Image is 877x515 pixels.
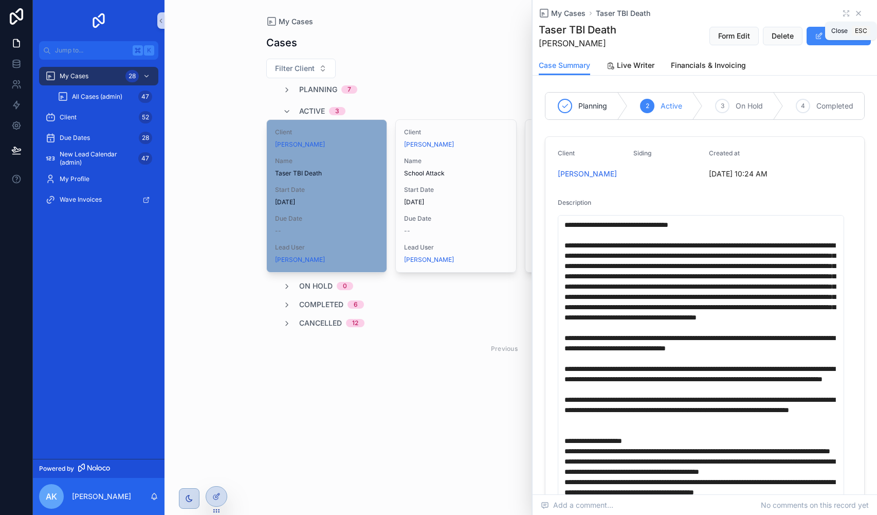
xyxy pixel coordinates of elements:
span: [PERSON_NAME] [539,37,616,49]
a: Case Summary [539,56,590,76]
span: Client [404,128,508,136]
span: On Hold [736,101,763,111]
span: Client [60,113,77,121]
div: 47 [138,91,152,103]
a: Live Writer [607,56,654,77]
span: Active [661,101,682,111]
span: Planning [299,84,337,95]
a: New Lead Calendar (admin)47 [39,149,158,168]
span: Add a comment... [541,500,613,510]
span: My Cases [279,16,313,27]
span: Delete [772,31,794,41]
a: Client[PERSON_NAME]NameSeizure and MVCStart Date[DATE]Due Date--Lead User[PERSON_NAME] [525,119,646,273]
span: Completed [299,299,343,310]
span: Client [275,128,379,136]
span: Jump to... [55,46,129,55]
button: Form Edit [709,27,759,45]
span: Description [558,199,591,206]
span: Client [558,149,575,157]
span: Close [831,27,848,35]
a: Client[PERSON_NAME]NameTaser TBI DeathStart Date[DATE]Due Date--Lead User[PERSON_NAME] [266,119,388,273]
span: No comments on this record yet [761,500,869,510]
a: [PERSON_NAME] [275,256,325,264]
a: My Cases28 [39,67,158,85]
span: Case Summary [539,60,590,70]
span: Form Edit [718,31,750,41]
button: Select Button [266,59,336,78]
img: App logo [90,12,107,29]
span: Powered by [39,465,74,473]
span: Active [299,106,325,116]
span: [DATE] [275,198,379,206]
span: -- [404,227,410,235]
span: Taser TBI Death [275,169,379,177]
h1: Cases [266,35,297,50]
span: Financials & Invoicing [671,60,746,70]
span: Completed [816,101,853,111]
div: 0 [343,282,347,290]
a: Client52 [39,108,158,127]
div: 7 [348,85,351,94]
button: Jump to...K [39,41,158,60]
p: [PERSON_NAME] [72,491,131,502]
span: Planning [578,101,607,111]
span: Esc [853,27,869,35]
span: -- [275,227,281,235]
span: [PERSON_NAME] [404,256,454,264]
span: Filter Client [275,63,315,74]
span: School Attack [404,169,508,177]
span: [DATE] 10:24 AM [709,169,776,179]
div: 28 [139,132,152,144]
span: Name [275,157,379,165]
span: My Profile [60,175,89,183]
div: 47 [138,152,152,165]
a: My Cases [266,16,313,27]
a: Client[PERSON_NAME]NameSchool AttackStart Date[DATE]Due Date--Lead User[PERSON_NAME] [395,119,517,273]
span: 4 [801,102,805,110]
span: Cancelled [299,318,342,328]
span: Lead User [275,243,379,252]
a: Wave Invoices [39,190,158,209]
a: My Cases [539,8,586,19]
div: 52 [139,111,152,123]
span: My Cases [60,72,88,80]
a: Powered by [33,459,165,478]
span: 3 [721,102,724,110]
span: Due Date [275,215,379,223]
a: [PERSON_NAME] [558,169,617,179]
a: [PERSON_NAME] [404,140,454,149]
a: Due Dates28 [39,129,158,147]
div: 3 [335,107,339,115]
span: All Cases (admin) [72,93,122,101]
a: [PERSON_NAME] [275,140,325,149]
a: Financials & Invoicing [671,56,746,77]
h1: Taser TBI Death [539,23,616,37]
span: Lead User [404,243,508,252]
button: Quick Edit [807,27,871,45]
span: AK [46,490,57,503]
a: All Cases (admin)47 [51,87,158,106]
span: Name [404,157,508,165]
div: 12 [352,319,358,327]
span: On Hold [299,281,333,291]
span: My Cases [551,8,586,19]
button: Delete [763,27,802,45]
div: 6 [354,300,358,309]
a: My Profile [39,170,158,188]
span: Live Writer [617,60,654,70]
span: Due Dates [60,134,90,142]
a: Taser TBI Death [596,8,650,19]
span: New Lead Calendar (admin) [60,150,134,167]
span: Created at [709,149,740,157]
div: scrollable content [33,60,165,222]
span: Siding [633,149,651,157]
span: Wave Invoices [60,196,102,204]
span: [DATE] [404,198,508,206]
div: 28 [125,70,139,82]
span: 2 [646,102,649,110]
